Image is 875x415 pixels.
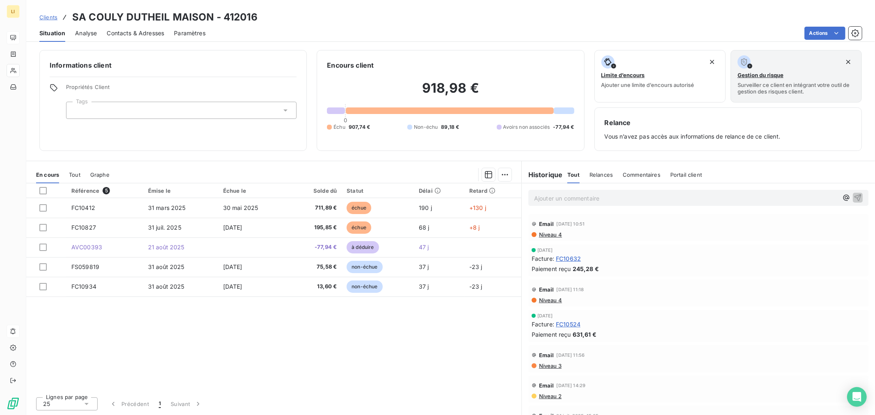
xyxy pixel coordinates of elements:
span: Ajouter une limite d’encours autorisé [601,82,695,88]
span: 631,61 € [573,330,596,339]
span: Tout [567,171,580,178]
span: Niveau 2 [538,393,562,399]
span: -77,94 € [294,243,337,251]
div: Retard [469,187,516,194]
h6: Encours client [327,60,374,70]
span: Facture : [532,254,554,263]
span: Contacts & Adresses [107,29,164,37]
span: Paramètres [174,29,206,37]
span: Non-échu [414,123,438,131]
img: Logo LeanPay [7,397,20,410]
span: Email [539,221,554,227]
span: 21 août 2025 [148,244,185,251]
span: 31 août 2025 [148,283,185,290]
span: 907,74 € [349,123,370,131]
span: [DATE] [223,224,242,231]
span: Paiement reçu [532,330,571,339]
button: Actions [804,27,845,40]
span: 0 [344,117,347,123]
h6: Informations client [50,60,297,70]
span: Tout [69,171,80,178]
span: AVC00393 [71,244,102,251]
span: -77,94 € [553,123,574,131]
span: 37 j [419,283,429,290]
span: Facture : [532,320,554,328]
div: LI [7,5,20,18]
span: 195,85 € [294,223,337,232]
span: Clients [39,14,57,21]
h3: SA COULY DUTHEIL MAISON - 412016 [72,10,258,25]
span: Échu [334,123,345,131]
span: 37 j [419,263,429,270]
span: 5 [103,187,110,194]
span: Paiement reçu [532,265,571,273]
a: Clients [39,13,57,21]
div: Référence [71,187,138,194]
span: [DATE] 11:56 [557,353,585,358]
span: Email [539,286,554,293]
span: à déduire [347,241,379,253]
span: FC10632 [556,254,581,263]
span: 47 j [419,244,429,251]
div: Statut [347,187,409,194]
div: Émise le [148,187,213,194]
span: Niveau 4 [538,297,562,303]
input: Ajouter une valeur [73,107,80,114]
span: +8 j [469,224,480,231]
div: Délai [419,187,459,194]
span: Surveiller ce client en intégrant votre outil de gestion des risques client. [738,82,855,95]
span: 89,18 € [441,123,459,131]
span: Email [539,382,554,389]
span: 31 mars 2025 [148,204,186,211]
span: [DATE] [223,263,242,270]
span: [DATE] 10:51 [557,221,585,226]
span: [DATE] [223,283,242,290]
div: Solde dû [294,187,337,194]
div: Vous n’avez pas accès aux informations de relance de ce client. [605,118,852,141]
span: non-échue [347,280,382,293]
span: 1 [159,400,161,408]
span: échue [347,202,371,214]
button: Limite d’encoursAjouter une limite d’encours autorisé [594,50,726,103]
span: Relances [589,171,613,178]
span: 68 j [419,224,430,231]
button: Précédent [104,395,154,413]
span: FC10934 [71,283,96,290]
span: Niveau 3 [538,363,562,369]
span: échue [347,221,371,234]
span: 31 juil. 2025 [148,224,181,231]
span: En cours [36,171,59,178]
span: Situation [39,29,65,37]
span: Propriétés Client [66,84,297,95]
span: 30 mai 2025 [223,204,258,211]
span: Email [539,352,554,358]
h6: Historique [522,170,563,180]
span: 25 [43,400,50,408]
h6: Relance [605,118,852,128]
span: 711,89 € [294,204,337,212]
span: 190 j [419,204,432,211]
span: FS059819 [71,263,99,270]
span: Portail client [670,171,702,178]
span: non-échue [347,261,382,273]
span: Graphe [90,171,110,178]
button: Gestion du risqueSurveiller ce client en intégrant votre outil de gestion des risques client. [731,50,862,103]
span: Analyse [75,29,97,37]
button: 1 [154,395,166,413]
span: -23 j [469,283,482,290]
span: [DATE] 11:18 [557,287,584,292]
span: Niveau 4 [538,231,562,238]
span: +130 j [469,204,486,211]
span: [DATE] [537,248,553,253]
div: Open Intercom Messenger [847,387,867,407]
span: 31 août 2025 [148,263,185,270]
span: 245,28 € [573,265,599,273]
button: Suivant [166,395,207,413]
span: FC10524 [556,320,580,328]
span: Avoirs non associés [503,123,550,131]
span: 75,58 € [294,263,337,271]
span: -23 j [469,263,482,270]
div: Échue le [223,187,284,194]
span: FC10412 [71,204,95,211]
span: Commentaires [623,171,660,178]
